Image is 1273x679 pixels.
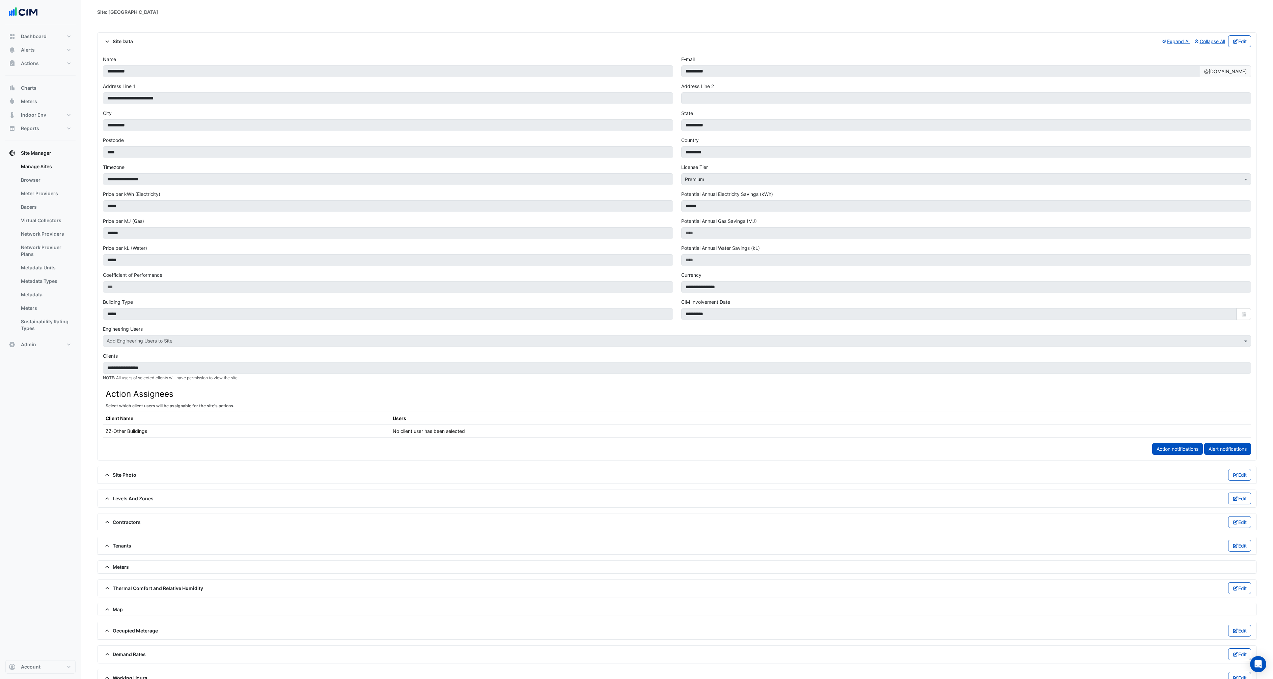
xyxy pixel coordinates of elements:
label: Potential Annual Gas Savings (MJ) [681,217,757,225]
app-icon: Alerts [9,47,16,53]
label: Clients [103,352,118,359]
app-icon: Charts [9,85,16,91]
label: Name [103,56,116,63]
app-icon: Reports [9,125,16,132]
label: E-mail [681,56,695,63]
span: Occupied Meterage [103,627,158,634]
label: Country [681,137,699,144]
div: ZZ-Other Buildings [106,427,147,435]
span: Admin [21,341,36,348]
span: Contractors [103,519,141,526]
button: Meters [5,95,76,108]
label: Currency [681,271,701,278]
small: : All users of selected clients will have permission to view the site. [103,375,239,380]
span: Levels And Zones [103,495,154,502]
span: Charts [21,85,36,91]
button: Edit [1228,516,1251,528]
a: Network Providers [16,227,76,241]
label: Price per MJ (Gas) [103,217,144,225]
span: Indoor Env [21,112,46,118]
button: Site Manager [5,146,76,160]
span: Thermal Comfort and Relative Humidity [103,585,203,592]
label: Potential Annual Water Savings (kL) [681,244,760,252]
div: Site Manager [5,160,76,338]
label: Potential Annual Electricity Savings (kWh) [681,190,773,198]
button: Edit [1228,35,1251,47]
a: Metadata Types [16,274,76,288]
label: Timezone [103,164,124,171]
td: No client user has been selected [390,425,964,438]
button: Admin [5,338,76,351]
label: Coefficient of Performance [103,271,162,278]
a: Browser [16,173,76,187]
label: License Tier [681,164,708,171]
span: Actions [21,60,39,67]
button: Account [5,660,76,674]
a: Meter Providers [16,187,76,200]
strong: NOTE [103,375,114,380]
label: Address Line 1 [103,83,135,90]
a: Alert notifications [1204,443,1251,455]
app-icon: Actions [9,60,16,67]
button: Reports [5,122,76,135]
a: Sustainability Rating Types [16,315,76,335]
app-icon: Meters [9,98,16,105]
span: Dashboard [21,33,47,40]
button: Actions [5,57,76,70]
span: Site Data [103,38,133,45]
div: Add Engineering Users to Site [106,337,172,346]
span: Tenants [103,542,131,549]
a: Virtual Collectors [16,214,76,227]
img: Company Logo [8,5,38,19]
th: Client Name [103,412,390,425]
label: Building Type [103,298,133,305]
label: Price per kWh (Electricity) [103,190,160,198]
span: Map [103,606,123,613]
button: Alerts [5,43,76,57]
label: CIM Involvement Date [681,298,730,305]
label: Price per kL (Water) [103,244,147,252]
app-icon: Indoor Env [9,112,16,118]
span: Reports [21,125,39,132]
a: Metadata [16,288,76,301]
button: Edit [1228,493,1251,504]
span: Site Photo [103,471,136,478]
a: Meters [16,301,76,315]
span: Meters [21,98,37,105]
label: State [681,110,693,117]
span: Site Manager [21,150,51,156]
span: Account [21,663,40,670]
button: Charts [5,81,76,95]
button: Expand All [1161,35,1191,47]
button: Edit [1228,469,1251,481]
h3: Action Assignees [106,389,1248,399]
span: Meters [103,563,129,570]
button: Indoor Env [5,108,76,122]
button: Collapse All [1193,35,1225,47]
span: Demand Rates [103,651,146,658]
a: Bacers [16,200,76,214]
a: Network Provider Plans [16,241,76,261]
app-icon: Site Manager [9,150,16,156]
th: Users [390,412,964,425]
button: Dashboard [5,30,76,43]
div: Open Intercom Messenger [1250,656,1266,672]
label: Engineering Users [103,325,143,332]
a: Metadata Units [16,261,76,274]
button: Edit [1228,648,1251,660]
app-icon: Dashboard [9,33,16,40]
label: Address Line 2 [681,83,714,90]
a: Manage Sites [16,160,76,173]
label: Postcode [103,137,124,144]
button: Edit [1228,582,1251,594]
span: Alerts [21,47,35,53]
button: Edit [1228,625,1251,637]
a: Action notifications [1152,443,1203,455]
button: Edit [1228,540,1251,552]
span: @[DOMAIN_NAME] [1200,65,1251,77]
app-icon: Admin [9,341,16,348]
div: Site: [GEOGRAPHIC_DATA] [97,8,158,16]
small: Select which client users will be assignable for the site's actions. [106,403,234,408]
label: City [103,110,112,117]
